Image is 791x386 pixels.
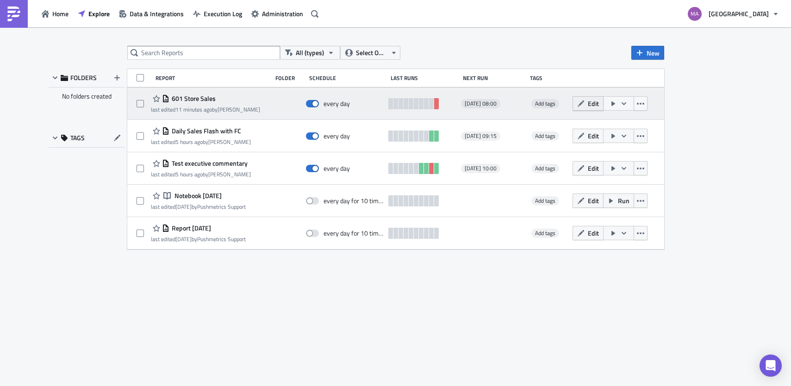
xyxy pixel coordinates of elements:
[151,236,246,243] div: last edited by Pushmetrics Support
[465,132,497,140] span: [DATE] 09:15
[573,226,604,240] button: Edit
[682,4,784,24] button: [GEOGRAPHIC_DATA]
[280,46,340,60] button: All (types)
[687,6,703,22] img: Avatar
[573,193,604,208] button: Edit
[709,9,769,19] span: [GEOGRAPHIC_DATA]
[340,46,400,60] button: Select Owner
[262,9,303,19] span: Administration
[465,165,497,172] span: [DATE] 10:00
[647,48,660,58] span: New
[88,9,110,19] span: Explore
[275,75,304,81] div: Folder
[324,229,384,237] div: every day for 10 times
[6,6,21,21] img: PushMetrics
[172,192,222,200] span: Notebook 2025-08-06
[573,129,604,143] button: Edit
[151,171,251,178] div: last edited by [PERSON_NAME]
[588,228,599,238] span: Edit
[535,131,555,140] span: Add tags
[151,106,260,113] div: last edited by [PERSON_NAME]
[356,48,387,58] span: Select Owner
[156,75,271,81] div: Report
[535,99,555,108] span: Add tags
[175,137,203,146] time: 2025-08-18T14:34:14Z
[175,235,192,243] time: 2025-08-06T19:33:26Z
[588,99,599,108] span: Edit
[309,75,386,81] div: Schedule
[204,9,242,19] span: Execution Log
[169,159,248,168] span: Test executive commentary
[175,105,212,114] time: 2025-08-18T19:42:30Z
[531,99,559,108] span: Add tags
[588,131,599,141] span: Edit
[618,196,629,205] span: Run
[188,6,247,21] button: Execution Log
[391,75,458,81] div: Last Runs
[535,164,555,173] span: Add tags
[531,164,559,173] span: Add tags
[465,100,497,107] span: [DATE] 08:00
[324,100,350,108] div: every day
[588,163,599,173] span: Edit
[760,355,782,377] div: Open Intercom Messenger
[603,193,634,208] button: Run
[49,87,125,105] div: No folders created
[114,6,188,21] button: Data & Integrations
[324,164,350,173] div: every day
[175,202,192,211] time: 2025-08-06T19:33:31Z
[37,6,73,21] button: Home
[73,6,114,21] button: Explore
[531,131,559,141] span: Add tags
[169,224,211,232] span: Report 2025-08-06
[247,6,308,21] button: Administration
[588,196,599,205] span: Edit
[151,138,251,145] div: last edited by [PERSON_NAME]
[70,74,97,82] span: FOLDERS
[130,9,184,19] span: Data & Integrations
[463,75,525,81] div: Next Run
[631,46,664,60] button: New
[127,46,280,60] input: Search Reports
[169,127,241,135] span: Daily Sales Flash with FC
[573,161,604,175] button: Edit
[70,134,85,142] span: TAGS
[531,196,559,205] span: Add tags
[531,229,559,238] span: Add tags
[151,203,246,210] div: last edited by Pushmetrics Support
[169,94,216,103] span: 601 Store Sales
[535,196,555,205] span: Add tags
[573,96,604,111] button: Edit
[52,9,69,19] span: Home
[324,132,350,140] div: every day
[324,197,384,205] div: every day for 10 times
[530,75,568,81] div: Tags
[535,229,555,237] span: Add tags
[175,170,203,179] time: 2025-08-18T14:52:51Z
[296,48,324,58] span: All (types)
